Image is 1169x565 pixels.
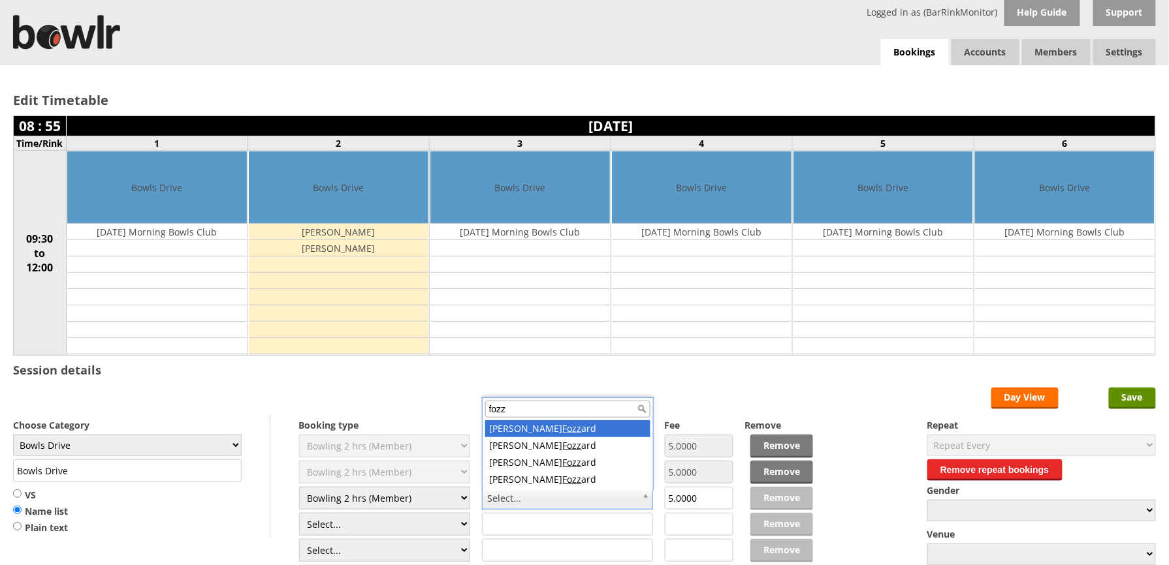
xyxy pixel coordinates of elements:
div: [PERSON_NAME] ard [485,437,650,454]
span: Fozz [563,473,582,485]
div: [PERSON_NAME] ard [485,420,650,437]
span: Fozz [563,456,582,468]
span: Fozz [563,439,582,451]
div: [PERSON_NAME] ard [485,471,650,488]
div: [PERSON_NAME] ard [485,454,650,471]
span: Fozz [563,422,582,435]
